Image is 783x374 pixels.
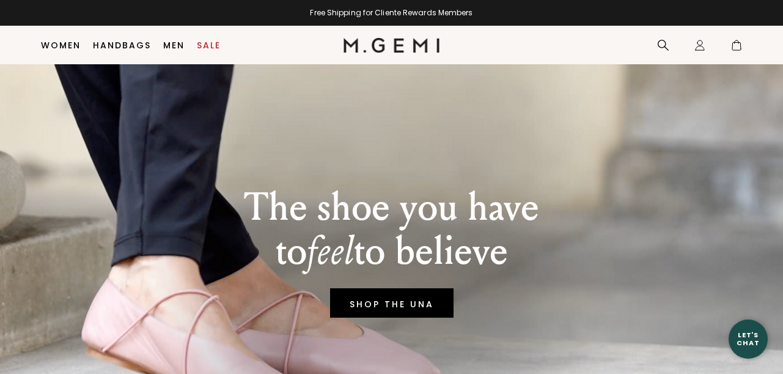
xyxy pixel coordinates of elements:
[307,228,354,275] em: feel
[344,38,439,53] img: M.Gemi
[93,40,151,50] a: Handbags
[244,230,539,274] p: to to believe
[244,185,539,230] p: The shoe you have
[729,331,768,346] div: Let's Chat
[197,40,221,50] a: Sale
[163,40,185,50] a: Men
[330,288,454,318] a: SHOP THE UNA
[41,40,81,50] a: Women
